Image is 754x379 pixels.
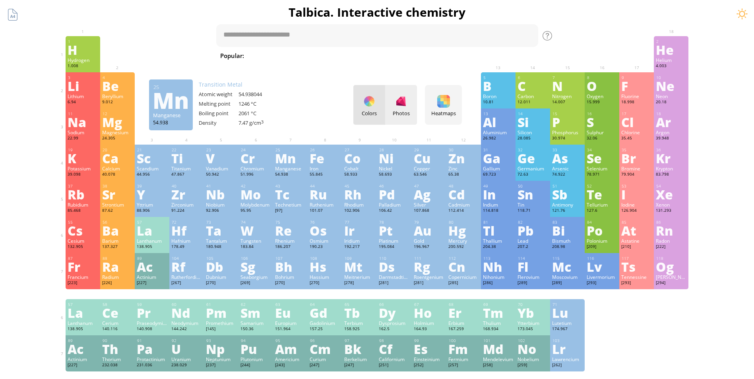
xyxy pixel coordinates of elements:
div: 7.47 g/cm [238,119,278,126]
div: Yttrium [137,201,167,208]
div: O [587,79,617,92]
div: 26.982 [483,135,514,142]
div: 50 [518,184,548,189]
div: 27 [345,147,375,153]
div: 15.999 [587,99,617,106]
div: W [240,224,271,237]
div: 22 [172,147,202,153]
div: Ar [656,116,686,128]
div: 127.6 [587,208,617,214]
div: 84 [587,220,617,225]
span: H SO [353,51,382,60]
div: Gold [414,238,444,244]
div: 6 [518,75,548,80]
div: Na [68,116,98,128]
div: Carbon [518,93,548,99]
div: 26 [310,147,340,153]
div: Magnesium [102,129,133,135]
div: 43 [275,184,306,189]
div: Ge [518,152,548,164]
div: Chromium [240,165,271,172]
div: 2061 °C [238,110,278,117]
div: 48 [449,184,479,189]
div: 10.81 [483,99,514,106]
div: Osmium [310,238,340,244]
div: La [137,224,167,237]
div: 44 [310,184,340,189]
div: Technetium [275,201,306,208]
div: 53 [622,184,652,189]
div: Cesium [68,238,98,244]
div: Zinc [448,165,479,172]
div: Br [621,152,652,164]
div: Zirconium [171,201,202,208]
div: Sodium [68,129,98,135]
div: Iron [310,165,340,172]
div: Manganese [275,165,306,172]
div: 85 [622,220,652,225]
div: 4 [103,75,133,80]
div: Tantalum [206,238,236,244]
div: 92.906 [206,208,236,214]
div: 112.414 [448,208,479,214]
div: Rn [656,224,686,237]
div: 28.085 [518,135,548,142]
div: 32.06 [587,135,617,142]
div: Cl [621,116,652,128]
div: Copper [414,165,444,172]
div: Krypton [656,165,686,172]
div: Melting point [199,100,238,107]
div: Cobalt [344,165,375,172]
div: 35.45 [621,135,652,142]
div: V [206,152,236,164]
div: Scandium [137,165,167,172]
div: Ga [483,152,514,164]
div: Neon [656,93,686,99]
div: 74 [241,220,271,225]
div: Co [344,152,375,164]
div: 18.998 [621,99,652,106]
div: 15 [552,111,583,116]
div: Arsenic [552,165,583,172]
div: Li [68,79,98,92]
div: 55.845 [310,172,340,178]
div: Popular: [220,51,250,62]
div: Tungsten [240,238,271,244]
div: 78.971 [587,172,617,178]
div: Niobium [206,201,236,208]
div: 54 [656,184,686,189]
div: 76 [310,220,340,225]
div: 36 [656,147,686,153]
div: Lead [518,238,548,244]
div: 6.94 [68,99,98,106]
div: Molybdenum [240,201,271,208]
div: 51.996 [240,172,271,178]
div: Cs [68,224,98,237]
div: Polonium [587,238,617,244]
div: 38 [103,184,133,189]
div: Rhenium [275,238,306,244]
div: Fe [310,152,340,164]
div: Rb [68,188,98,201]
div: Te [587,188,617,201]
sup: 3 [261,119,264,125]
div: Pd [379,188,409,201]
div: 1246 °C [238,100,278,107]
div: Ba [102,224,133,237]
div: 121.76 [552,208,583,214]
sub: 2 [363,56,365,61]
div: As [552,152,583,164]
div: 118.71 [518,208,548,214]
div: Nb [206,188,236,201]
div: 107.868 [414,208,444,214]
div: 25 [275,147,306,153]
div: 30 [449,147,479,153]
div: Density [199,119,238,126]
div: 44.956 [137,172,167,178]
div: Tc [275,188,306,201]
div: F [621,79,652,92]
sub: 4 [427,56,430,61]
div: 29 [414,147,444,153]
div: P [552,116,583,128]
div: 83 [552,220,583,225]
